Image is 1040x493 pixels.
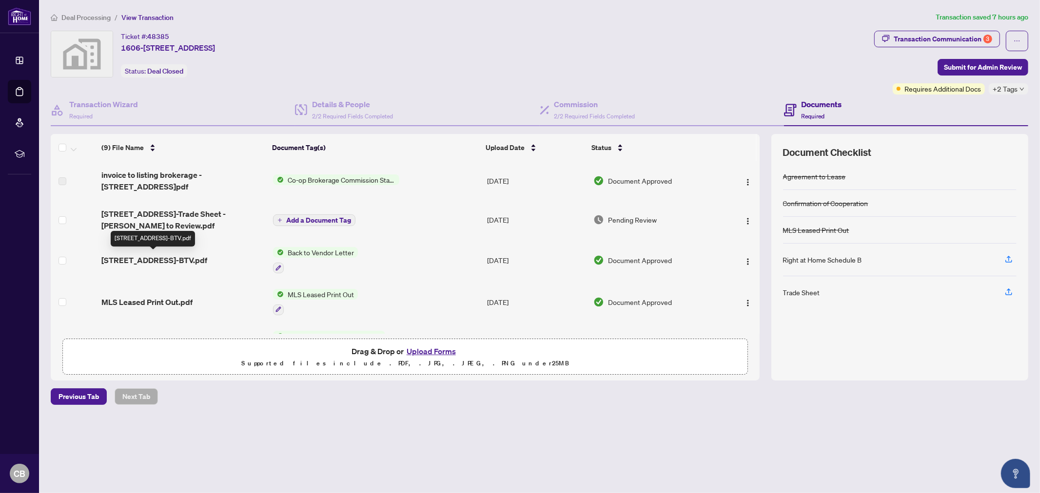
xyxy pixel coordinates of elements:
[273,214,355,227] button: Add a Document Tag
[273,331,385,357] button: Status IconRight at Home Deposit Receipt
[936,12,1028,23] article: Transaction saved 7 hours ago
[147,67,183,76] span: Deal Closed
[783,287,820,298] div: Trade Sheet
[608,214,657,225] span: Pending Review
[554,98,635,110] h4: Commission
[14,467,25,480] span: CB
[51,31,113,77] img: svg%3e
[744,258,752,265] img: Logo
[273,174,399,185] button: Status IconCo-op Brokerage Commission Statement
[273,289,358,315] button: Status IconMLS Leased Print Out
[593,255,604,265] img: Document Status
[101,169,265,192] span: invoice to listing brokerage - [STREET_ADDRESS]pdf
[484,161,589,200] td: [DATE]
[69,358,742,369] p: Supported files include .PDF, .JPG, .JPEG, .PNG under 25 MB
[783,198,868,209] div: Confirmation of Cooperation
[944,59,1022,75] span: Submit for Admin Review
[284,289,358,300] span: MLS Leased Print Out
[273,289,284,300] img: Status Icon
[554,113,635,120] span: 2/2 Required Fields Completed
[273,214,355,226] button: Add a Document Tag
[983,35,992,43] div: 3
[744,178,752,186] img: Logo
[69,98,138,110] h4: Transaction Wizard
[591,142,611,153] span: Status
[744,299,752,307] img: Logo
[111,231,195,246] div: [STREET_ADDRESS]-BTV.pdf
[740,294,756,310] button: Logo
[69,113,93,120] span: Required
[593,175,604,186] img: Document Status
[783,254,862,265] div: Right at Home Schedule B
[63,339,747,375] span: Drag & Drop orUpload FormsSupported files include .PDF, .JPG, .JPEG, .PNG under25MB
[284,331,385,341] span: Right at Home Deposit Receipt
[1014,38,1020,44] span: ellipsis
[482,134,588,161] th: Upload Date
[484,281,589,323] td: [DATE]
[284,247,358,258] span: Back to Vendor Letter
[115,388,158,405] button: Next Tab
[101,208,265,231] span: [STREET_ADDRESS]-Trade Sheet - [PERSON_NAME] to Review.pdf
[608,297,672,307] span: Document Approved
[268,134,482,161] th: Document Tag(s)
[101,142,144,153] span: (9) File Name
[484,200,589,239] td: [DATE]
[938,59,1028,76] button: Submit for Admin Review
[286,217,351,224] span: Add a Document Tag
[98,134,269,161] th: (9) File Name
[312,98,393,110] h4: Details & People
[783,171,846,182] div: Agreement to Lease
[273,174,284,185] img: Status Icon
[121,31,169,42] div: Ticket #:
[273,247,358,273] button: Status IconBack to Vendor Letter
[486,142,525,153] span: Upload Date
[593,214,604,225] img: Document Status
[484,323,589,365] td: [DATE]
[277,218,282,223] span: plus
[740,212,756,228] button: Logo
[404,345,459,358] button: Upload Forms
[352,345,459,358] span: Drag & Drop or
[147,32,169,41] span: 48385
[312,113,393,120] span: 2/2 Required Fields Completed
[101,254,207,266] span: [STREET_ADDRESS]-BTV.pdf
[273,331,284,341] img: Status Icon
[1001,459,1030,488] button: Open asap
[744,217,752,225] img: Logo
[740,173,756,189] button: Logo
[740,252,756,268] button: Logo
[273,247,284,258] img: Status Icon
[51,388,107,405] button: Previous Tab
[993,83,1018,95] span: +2 Tags
[101,296,193,308] span: MLS Leased Print Out.pdf
[783,146,872,159] span: Document Checklist
[802,113,825,120] span: Required
[593,297,604,307] img: Document Status
[121,64,187,77] div: Status:
[1020,87,1024,92] span: down
[783,225,849,235] div: MLS Leased Print Out
[51,14,58,21] span: home
[284,174,399,185] span: Co-op Brokerage Commission Statement
[59,389,99,404] span: Previous Tab
[115,12,118,23] li: /
[802,98,842,110] h4: Documents
[608,175,672,186] span: Document Approved
[484,239,589,281] td: [DATE]
[121,42,215,54] span: 1606-[STREET_ADDRESS]
[894,31,992,47] div: Transaction Communication
[608,255,672,265] span: Document Approved
[121,13,174,22] span: View Transaction
[8,7,31,25] img: logo
[874,31,1000,47] button: Transaction Communication3
[904,83,981,94] span: Requires Additional Docs
[588,134,720,161] th: Status
[61,13,111,22] span: Deal Processing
